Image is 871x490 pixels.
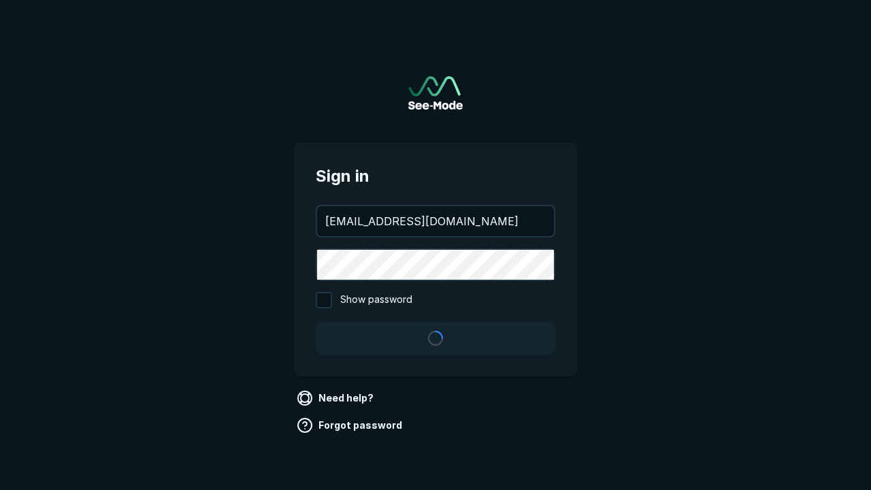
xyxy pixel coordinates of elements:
a: Forgot password [294,414,408,436]
a: Need help? [294,387,379,409]
span: Show password [340,292,412,308]
input: your@email.com [317,206,554,236]
span: Sign in [316,164,555,189]
img: See-Mode Logo [408,76,463,110]
a: Go to sign in [408,76,463,110]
